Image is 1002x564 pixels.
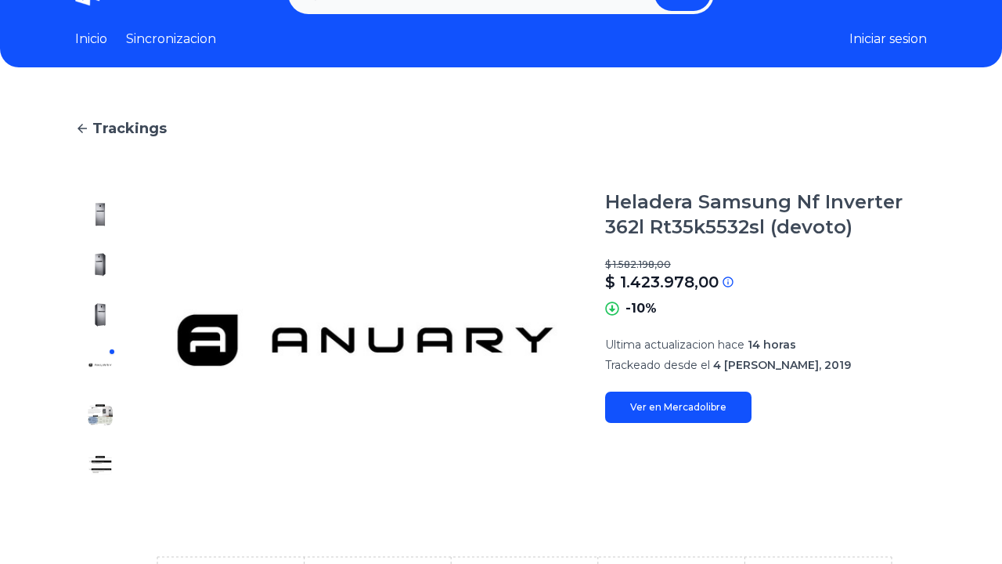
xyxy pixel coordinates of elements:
span: Ultima actualizacion hace [605,338,744,352]
a: Trackings [75,117,927,139]
img: Heladera Samsung Nf Inverter 362l Rt35k5532sl (devoto) [88,453,113,478]
p: $ 1.423.978,00 [605,271,719,293]
a: Inicio [75,30,107,49]
span: Trackeado desde el [605,358,710,372]
p: $ 1.582.198,00 [605,258,927,271]
p: -10% [625,299,657,318]
img: Heladera Samsung Nf Inverter 362l Rt35k5532sl (devoto) [157,190,574,490]
h1: Heladera Samsung Nf Inverter 362l Rt35k5532sl (devoto) [605,190,927,240]
span: Trackings [92,117,167,139]
a: Ver en Mercadolibre [605,392,751,423]
a: Sincronizacion [126,30,216,49]
button: Iniciar sesion [849,30,927,49]
span: 4 [PERSON_NAME], 2019 [713,358,851,372]
img: Heladera Samsung Nf Inverter 362l Rt35k5532sl (devoto) [88,202,113,227]
img: Heladera Samsung Nf Inverter 362l Rt35k5532sl (devoto) [88,302,113,327]
span: 14 horas [748,338,796,352]
img: Heladera Samsung Nf Inverter 362l Rt35k5532sl (devoto) [88,352,113,378]
img: Heladera Samsung Nf Inverter 362l Rt35k5532sl (devoto) [88,403,113,428]
img: Heladera Samsung Nf Inverter 362l Rt35k5532sl (devoto) [88,252,113,277]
